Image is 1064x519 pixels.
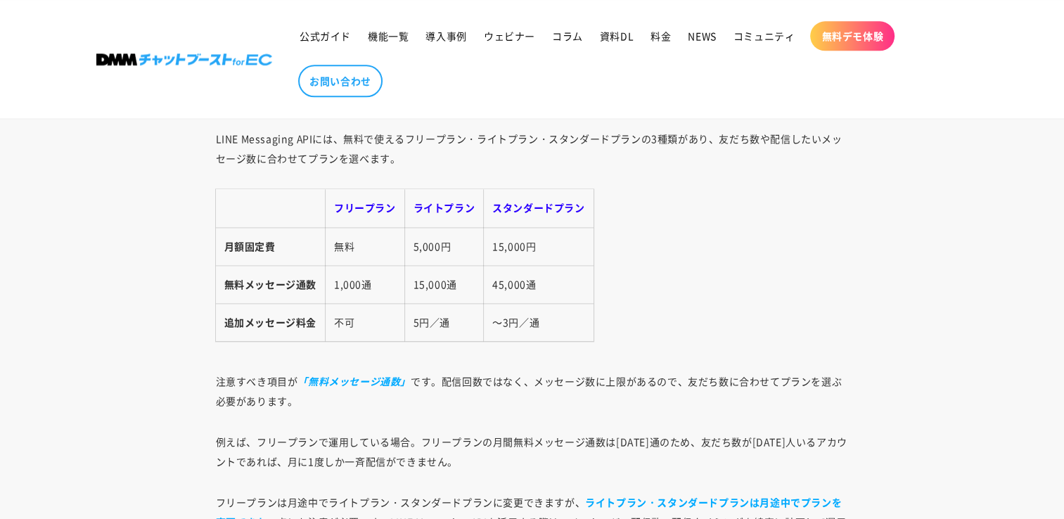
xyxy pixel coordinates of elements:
strong: スタンダードプラン [492,200,584,214]
a: 公式ガイド [291,21,359,51]
td: 無料 [325,227,404,265]
span: 資料DL [600,30,634,42]
td: 5,000円 [404,227,484,265]
td: 不可 [325,304,404,342]
td: 15,000通 [404,265,484,303]
strong: 無料メッセージ通数 [224,277,316,291]
td: 15,000円 [484,227,594,265]
span: お問い合わせ [309,75,371,87]
a: ウェビナー [475,21,544,51]
td: 1,000通 [325,265,404,303]
span: 導入事例 [425,30,466,42]
p: LINE Messaging APIには、無料で使えるフリープラン・ライトプラン・スタンダードプランの3種類があり、友だち数や配信したいメッセージ数に合わせてプランを選べます。 [216,129,849,168]
td: 45,000通 [484,265,594,303]
em: 「無料メッセージ通数」 [297,374,411,388]
strong: 月額固定費 [224,239,276,253]
strong: 追加メッセージ料金 [224,315,316,329]
span: コラム [552,30,583,42]
img: 株式会社DMM Boost [96,53,272,65]
td: 5円／通 [404,304,484,342]
strong: ライトプラン [414,200,475,214]
span: 無料デモ体験 [821,30,883,42]
span: コミュニティ [733,30,795,42]
a: NEWS [679,21,724,51]
p: 注意すべき項目が です。配信回数ではなく、メッセージ数に上限があるので、友だち数に合わせてプランを選ぶ必要があります。 [216,371,849,411]
a: コラム [544,21,591,51]
span: 機能一覧 [368,30,409,42]
a: 機能一覧 [359,21,417,51]
a: コミュニティ [725,21,804,51]
a: 資料DL [591,21,642,51]
strong: フリープラン [334,200,396,214]
p: 例えば、フリープランで運用している場合。フリープランの月間無料メッセージ通数は[DATE]通のため、友だち数が[DATE]人いるアカウントであれば、月に1度しか一斉配信ができません。 [216,432,849,471]
a: 料金 [642,21,679,51]
span: NEWS [688,30,716,42]
td: ～3円／通 [484,304,594,342]
a: 無料デモ体験 [810,21,895,51]
span: 料金 [650,30,671,42]
span: 公式ガイド [300,30,351,42]
a: お問い合わせ [298,65,383,97]
a: 導入事例 [417,21,475,51]
span: ウェビナー [484,30,535,42]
